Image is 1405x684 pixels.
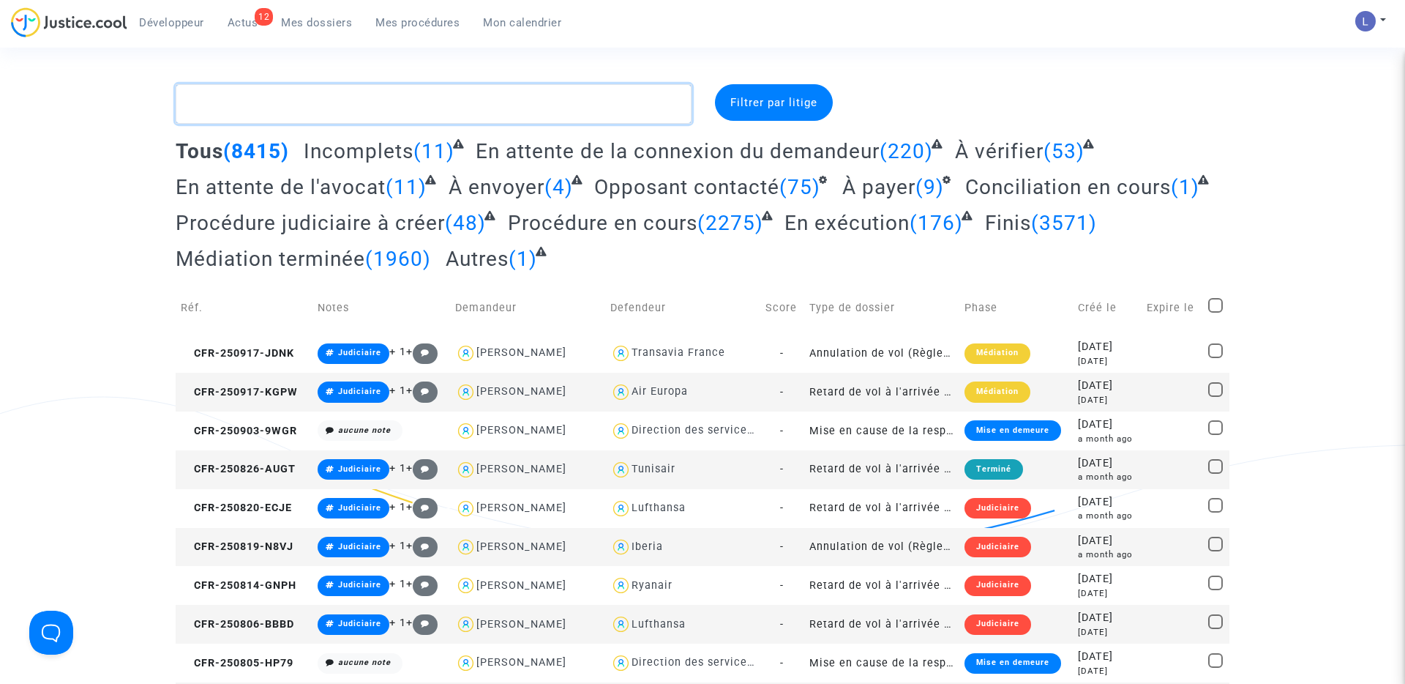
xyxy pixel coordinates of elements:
span: Procédure en cours [508,211,697,235]
div: Judiciaire [964,498,1031,518]
span: + 1 [389,578,406,590]
a: 12Actus [216,12,270,34]
td: Notes [312,282,450,334]
span: (8415) [223,139,289,163]
div: a month ago [1078,433,1136,445]
span: CFR-250917-KGPW [181,386,298,398]
span: - [780,502,784,514]
img: icon-user.svg [455,343,476,364]
div: Mise en demeure [964,420,1061,441]
span: + [406,617,438,629]
img: icon-user.svg [610,343,632,364]
iframe: Help Scout Beacon - Open [29,611,73,655]
span: - [780,463,784,475]
img: icon-user.svg [610,498,632,519]
div: a month ago [1078,471,1136,483]
span: - [780,347,784,360]
img: icon-user.svg [610,537,632,558]
div: [DATE] [1078,571,1136,587]
img: icon-user.svg [455,614,476,635]
div: Judiciaire [964,614,1031,635]
span: (1) [509,247,537,271]
div: [PERSON_NAME] [476,424,566,436]
img: icon-user.svg [610,614,632,635]
img: icon-user.svg [455,575,476,596]
a: Mes dossiers [269,12,364,34]
span: Procédure judiciaire à créer [176,211,445,235]
span: Autres [446,247,509,271]
span: Développeur [139,16,204,29]
i: aucune note [338,658,391,667]
span: + 1 [389,617,406,629]
span: CFR-250819-N8VJ [181,540,293,553]
span: (1) [1171,175,1199,199]
span: En attente de la connexion du demandeur [476,139,880,163]
i: aucune note [338,425,391,435]
span: + 1 [389,462,406,475]
span: Judiciaire [338,464,381,474]
span: + [406,501,438,513]
img: AATXAJzI13CaqkJmx-MOQUbNyDE09GJ9dorwRvFSQZdH=s96-c [1355,11,1376,31]
td: Retard de vol à l'arrivée (Règlement CE n°261/2004) [804,605,959,644]
span: + [406,540,438,552]
a: Développeur [127,12,216,34]
span: (48) [445,211,486,235]
div: Transavia France [632,346,725,359]
span: - [780,386,784,398]
a: Mes procédures [364,12,471,34]
span: À vérifier [955,139,1044,163]
span: (4) [544,175,573,199]
td: Phase [959,282,1073,334]
div: Judiciaire [964,537,1031,557]
span: Tous [176,139,223,163]
div: [PERSON_NAME] [476,502,566,514]
span: CFR-250903-9WGR [181,425,297,437]
div: [PERSON_NAME] [476,463,566,475]
div: [DATE] [1078,378,1136,394]
span: À payer [842,175,915,199]
div: [DATE] [1078,339,1136,355]
div: [PERSON_NAME] [476,656,566,669]
span: (2275) [697,211,763,235]
img: icon-user.svg [455,459,476,480]
span: CFR-250805-HP79 [181,657,293,669]
span: + [406,578,438,590]
div: Iberia [632,540,663,553]
div: [DATE] [1078,355,1136,368]
td: Retard de vol à l'arrivée (Règlement CE n°261/2004) [804,450,959,489]
span: Actus [228,16,258,29]
div: [DATE] [1078,494,1136,510]
div: [DATE] [1078,456,1136,472]
img: icon-user.svg [455,382,476,403]
td: Créé le [1073,282,1142,334]
div: [PERSON_NAME] [476,540,566,553]
div: a month ago [1078,549,1136,561]
td: Defendeur [605,282,760,334]
span: Opposant contacté [594,175,779,199]
div: a month ago [1078,510,1136,522]
span: Judiciaire [338,503,381,513]
img: icon-user.svg [610,459,632,480]
span: Judiciaire [338,542,381,551]
td: Retard de vol à l'arrivée (Règlement CE n°261/2004) [804,489,959,528]
div: [DATE] [1078,394,1136,406]
span: Conciliation en cours [965,175,1171,199]
span: Judiciaire [338,387,381,396]
div: [DATE] [1078,665,1136,677]
span: (1960) [365,247,431,271]
td: Retard de vol à l'arrivée (Règlement CE n°261/2004) [804,373,959,412]
span: - [780,657,784,669]
td: Retard de vol à l'arrivée (Règlement CE n°261/2004) [804,566,959,605]
div: [DATE] [1078,533,1136,549]
span: En exécution [784,211,910,235]
span: CFR-250814-GNPH [181,579,296,592]
span: (9) [915,175,944,199]
span: CFR-250826-AUGT [181,463,296,475]
span: Judiciaire [338,619,381,628]
td: Score [760,282,804,334]
span: Mes dossiers [281,16,352,29]
div: Lufthansa [632,618,686,631]
div: [DATE] [1078,626,1136,639]
span: Mon calendrier [483,16,561,29]
span: - [780,618,784,631]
